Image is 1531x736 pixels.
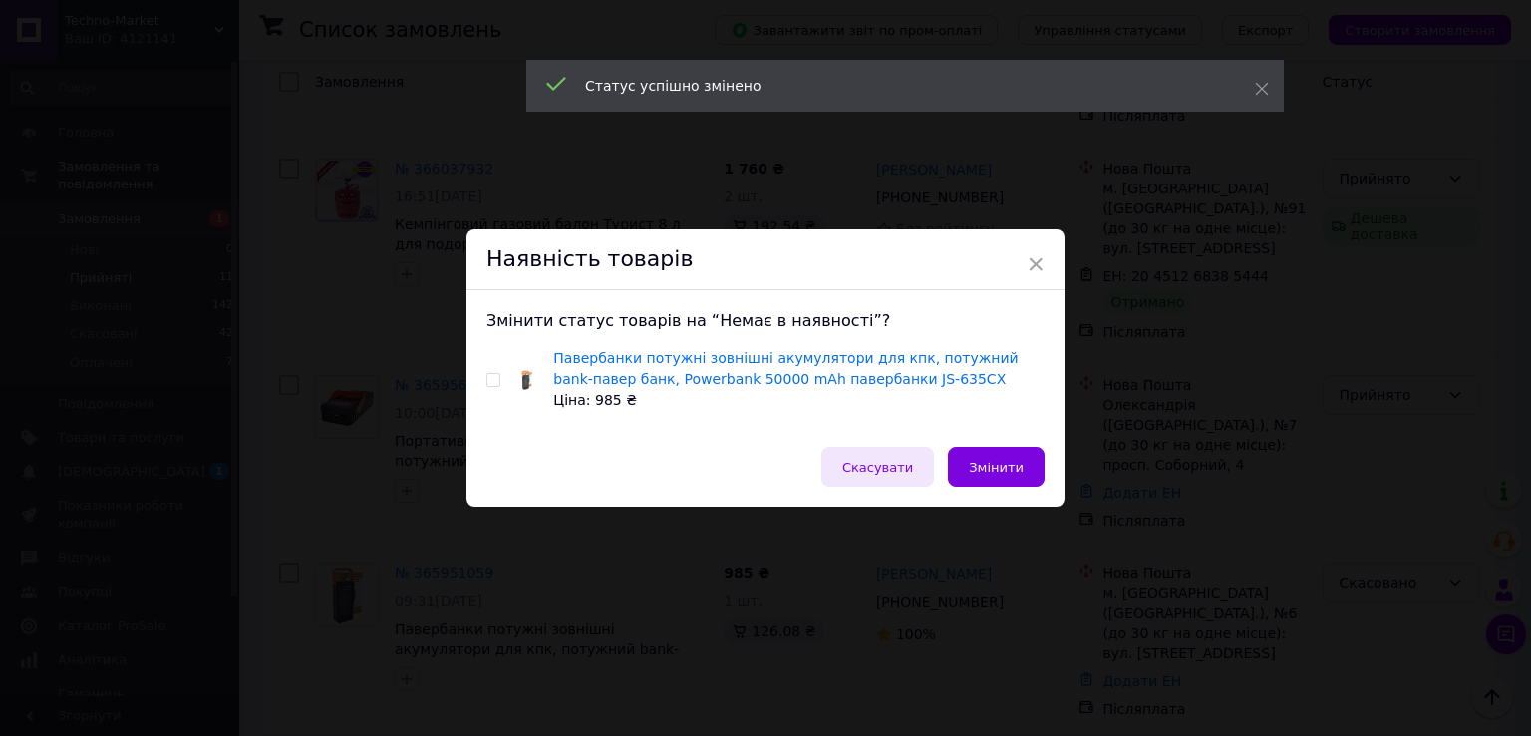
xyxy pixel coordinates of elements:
div: Статус успішно змінено [585,76,1205,96]
div: Змінити статус товарів на “Немає в наявності”? [486,310,1045,332]
div: Наявність товарів [466,229,1065,290]
span: Змінити [969,460,1024,475]
span: Скасувати [842,460,913,475]
span: × [1027,247,1045,281]
a: Павербанки потужні зовнішні акумулятори для кпк, потужний bank-павер банк, Powerbank 50000 mAh па... [553,350,1018,387]
div: Ціна: 985 ₴ [553,390,1045,411]
button: Змінити [948,447,1045,487]
button: Скасувати [821,447,934,487]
